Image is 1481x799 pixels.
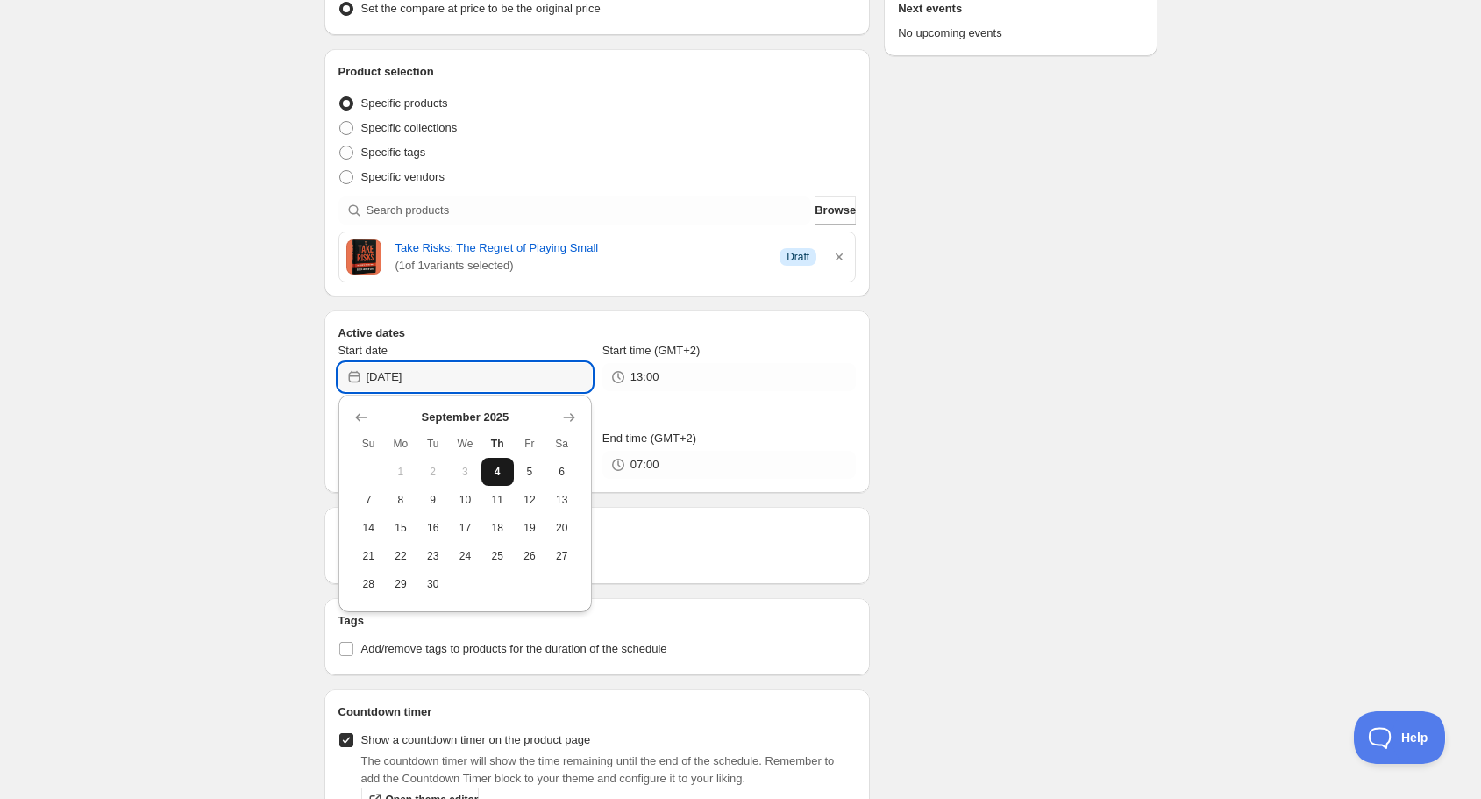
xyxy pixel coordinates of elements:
[352,430,385,458] th: Sunday
[424,437,442,451] span: Tu
[488,465,507,479] span: 4
[361,2,601,15] span: Set the compare at price to be the original price
[449,486,481,514] button: Wednesday September 10 2025
[360,577,378,591] span: 28
[514,430,546,458] th: Friday
[338,612,857,630] h2: Tags
[385,430,417,458] th: Monday
[787,250,809,264] span: Draft
[898,25,1143,42] p: No upcoming events
[488,493,507,507] span: 11
[385,514,417,542] button: Monday September 15 2025
[392,437,410,451] span: Mo
[392,521,410,535] span: 15
[456,437,474,451] span: We
[481,514,514,542] button: Thursday September 18 2025
[557,405,581,430] button: Show next month, October 2025
[552,549,571,563] span: 27
[385,486,417,514] button: Monday September 8 2025
[424,549,442,563] span: 23
[338,325,857,342] h2: Active dates
[488,549,507,563] span: 25
[360,437,378,451] span: Su
[514,486,546,514] button: Friday September 12 2025
[338,703,857,721] h2: Countdown timer
[424,577,442,591] span: 30
[395,239,766,257] a: Take Risks: The Regret of Playing Small
[361,642,667,655] span: Add/remove tags to products for the duration of the schedule
[417,430,449,458] th: Tuesday
[361,96,448,110] span: Specific products
[545,486,578,514] button: Saturday September 13 2025
[367,196,812,225] input: Search products
[488,521,507,535] span: 18
[361,170,445,183] span: Specific vendors
[481,486,514,514] button: Thursday September 11 2025
[338,521,857,539] h2: Repeating
[392,577,410,591] span: 29
[1354,711,1446,764] iframe: Toggle Customer Support
[449,458,481,486] button: Wednesday September 3 2025
[417,458,449,486] button: Tuesday September 2 2025
[392,549,410,563] span: 22
[346,239,381,275] img: Cover image of Take Risks: The Regret of Playing Small by Tyler Andrew Cole - published by Grow T...
[385,542,417,570] button: Monday September 22 2025
[417,514,449,542] button: Tuesday September 16 2025
[521,465,539,479] span: 5
[417,570,449,598] button: Tuesday September 30 2025
[360,549,378,563] span: 21
[514,514,546,542] button: Friday September 19 2025
[360,521,378,535] span: 14
[456,549,474,563] span: 24
[360,493,378,507] span: 7
[385,458,417,486] button: Monday September 1 2025
[602,432,696,445] span: End time (GMT+2)
[521,521,539,535] span: 19
[815,202,856,219] span: Browse
[456,465,474,479] span: 3
[352,570,385,598] button: Sunday September 28 2025
[481,430,514,458] th: Thursday
[456,493,474,507] span: 10
[417,542,449,570] button: Tuesday September 23 2025
[552,465,571,479] span: 6
[545,430,578,458] th: Saturday
[481,458,514,486] button: Today Thursday September 4 2025
[352,514,385,542] button: Sunday September 14 2025
[545,542,578,570] button: Saturday September 27 2025
[349,405,374,430] button: Show previous month, August 2025
[449,542,481,570] button: Wednesday September 24 2025
[361,146,426,159] span: Specific tags
[424,465,442,479] span: 2
[361,121,458,134] span: Specific collections
[481,542,514,570] button: Thursday September 25 2025
[449,430,481,458] th: Wednesday
[545,458,578,486] button: Saturday September 6 2025
[424,493,442,507] span: 9
[514,542,546,570] button: Friday September 26 2025
[385,570,417,598] button: Monday September 29 2025
[395,257,766,275] span: ( 1 of 1 variants selected)
[392,465,410,479] span: 1
[361,753,857,788] p: The countdown timer will show the time remaining until the end of the schedule. Remember to add t...
[602,344,701,357] span: Start time (GMT+2)
[552,493,571,507] span: 13
[338,63,857,81] h2: Product selection
[361,733,591,746] span: Show a countdown timer on the product page
[417,486,449,514] button: Tuesday September 9 2025
[392,493,410,507] span: 8
[424,521,442,535] span: 16
[521,549,539,563] span: 26
[488,437,507,451] span: Th
[545,514,578,542] button: Saturday September 20 2025
[352,486,385,514] button: Sunday September 7 2025
[449,514,481,542] button: Wednesday September 17 2025
[552,521,571,535] span: 20
[514,458,546,486] button: Friday September 5 2025
[521,493,539,507] span: 12
[338,344,388,357] span: Start date
[456,521,474,535] span: 17
[352,542,385,570] button: Sunday September 21 2025
[521,437,539,451] span: Fr
[815,196,856,225] button: Browse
